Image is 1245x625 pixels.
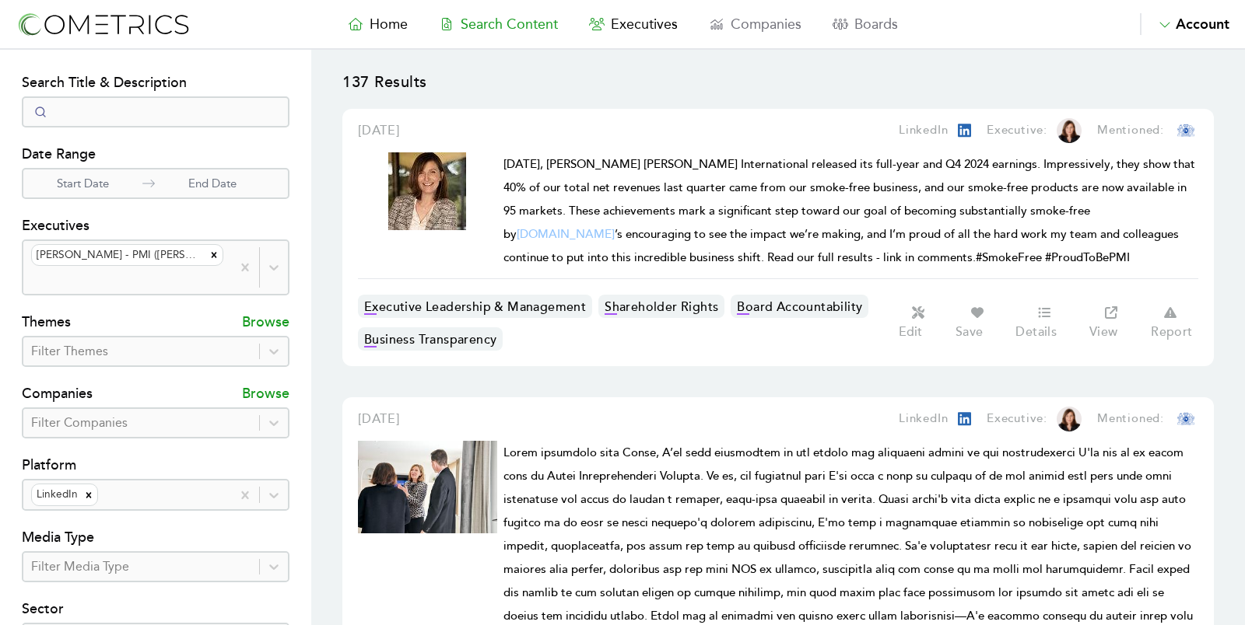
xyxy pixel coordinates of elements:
img: Cometrics Content Result Image [388,152,466,230]
button: Edit [890,304,947,341]
a: View [1081,304,1142,341]
a: Shareholder Rights [598,295,724,318]
p: Mentioned: [1097,410,1164,428]
p: Start Date [23,175,142,193]
h4: Companies [22,382,93,407]
p: LinkedIn [899,410,948,428]
a: Boards [817,13,914,35]
h4: Media Type [22,526,289,551]
a: Search Content [423,13,573,35]
a: Board Accountability [731,295,868,318]
span: Boards [854,16,898,33]
p: View [1089,324,1118,340]
div: Remove LinkedIn [80,484,97,505]
a: [DATE] [358,410,400,428]
h4: Search Title & Description [22,72,289,96]
h4: Platform [22,454,289,479]
img: Cometrics Content Result Image [358,441,497,533]
p: LinkedIn [899,121,948,140]
p: Details [1015,324,1057,340]
div: [PERSON_NAME] - PMI ([PERSON_NAME] [PERSON_NAME] International) [32,245,205,265]
h4: Sector [22,598,289,623]
span: Search Content [461,16,558,33]
a: Home [332,13,423,35]
p: Edit [899,324,922,340]
span: Home [370,16,408,33]
a: [DATE] [358,121,400,140]
h4: Themes [22,311,71,336]
span: Executives [611,16,678,33]
div: Remove Moira Gilchrist - PMI (Philip Morris International) [205,245,223,265]
span: [DATE] [358,411,400,427]
p: Executive: [987,121,1047,140]
a: Executive Leadership & Management [358,295,592,318]
h4: Date Range [22,143,289,168]
button: Account [1140,13,1229,35]
span: Account [1176,16,1229,33]
span: [DATE], [PERSON_NAME] [PERSON_NAME] International released its full-year and Q4 2024 earnings. Im... [503,157,1195,265]
h4: Executives [22,215,289,239]
span: Companies [731,16,801,33]
a: Business Transparency [358,327,503,351]
p: Save [956,324,984,340]
a: Details [1008,304,1081,341]
p: 137 Results [342,72,1214,109]
img: logo-refresh-RPX2ODFg.svg [16,10,191,39]
p: Browse [242,311,289,336]
span: [DATE] [358,123,400,138]
a: Mentioned: [1082,407,1198,431]
a: Mentioned: [1082,118,1198,143]
a: Companies [693,13,817,35]
a: Executives [573,13,693,35]
div: LinkedIn [32,484,80,505]
input: Search [22,96,289,127]
p: Browse [242,382,289,407]
p: Executive: [987,410,1047,428]
a: [DOMAIN_NAME] [517,227,615,242]
p: Report [1151,324,1192,340]
p: End Date [155,175,270,193]
p: Mentioned: [1097,121,1164,140]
